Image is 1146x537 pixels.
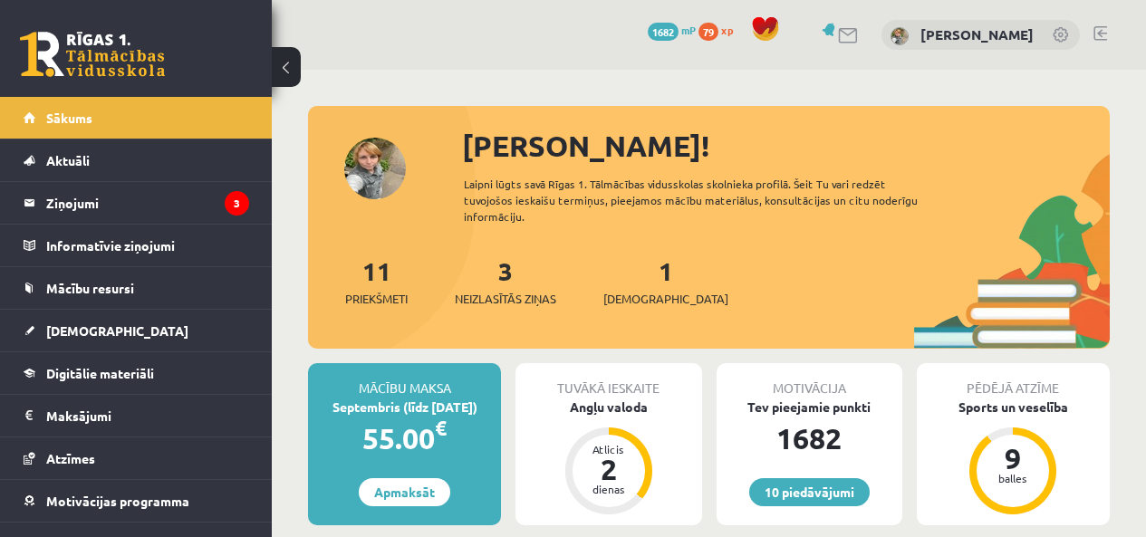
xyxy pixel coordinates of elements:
a: Maksājumi [24,395,249,436]
a: [DEMOGRAPHIC_DATA] [24,310,249,351]
div: balles [986,473,1040,484]
div: Tuvākā ieskaite [515,363,701,398]
a: Digitālie materiāli [24,352,249,394]
span: Mācību resursi [46,280,134,296]
a: 10 piedāvājumi [749,478,870,506]
span: Aktuāli [46,152,90,168]
div: Motivācija [717,363,902,398]
div: [PERSON_NAME]! [462,124,1110,168]
a: [PERSON_NAME] [920,25,1034,43]
a: Apmaksāt [359,478,450,506]
div: 55.00 [308,417,501,460]
a: Atzīmes [24,437,249,479]
span: xp [721,23,733,37]
span: mP [681,23,696,37]
div: Sports un veselība [917,398,1110,417]
a: Rīgas 1. Tālmācības vidusskola [20,32,165,77]
legend: Ziņojumi [46,182,249,224]
div: 9 [986,444,1040,473]
a: Sports un veselība 9 balles [917,398,1110,517]
div: Septembris (līdz [DATE]) [308,398,501,417]
legend: Informatīvie ziņojumi [46,225,249,266]
div: 2 [582,455,636,484]
a: 1[DEMOGRAPHIC_DATA] [603,254,728,308]
a: 11Priekšmeti [345,254,408,308]
span: Atzīmes [46,450,95,466]
a: Ziņojumi3 [24,182,249,224]
div: Pēdējā atzīme [917,363,1110,398]
i: 3 [225,191,249,216]
span: Sākums [46,110,92,126]
img: Rita Dmitrijeva [891,27,909,45]
div: Angļu valoda [515,398,701,417]
a: Motivācijas programma [24,480,249,522]
span: Digitālie materiāli [46,365,154,381]
a: Angļu valoda Atlicis 2 dienas [515,398,701,517]
a: 79 xp [698,23,742,37]
span: [DEMOGRAPHIC_DATA] [603,290,728,308]
span: Neizlasītās ziņas [455,290,556,308]
a: 3Neizlasītās ziņas [455,254,556,308]
a: Aktuāli [24,139,249,181]
span: € [435,415,447,441]
span: [DEMOGRAPHIC_DATA] [46,322,188,339]
div: Atlicis [582,444,636,455]
span: Priekšmeti [345,290,408,308]
legend: Maksājumi [46,395,249,436]
a: Mācību resursi [24,267,249,309]
div: Mācību maksa [308,363,501,398]
span: Motivācijas programma [46,493,189,509]
div: 1682 [717,417,902,460]
a: Sākums [24,97,249,139]
a: 1682 mP [648,23,696,37]
div: dienas [582,484,636,494]
div: Laipni lūgts savā Rīgas 1. Tālmācības vidusskolas skolnieka profilā. Šeit Tu vari redzēt tuvojošo... [464,176,945,225]
a: Informatīvie ziņojumi [24,225,249,266]
span: 1682 [648,23,679,41]
div: Tev pieejamie punkti [717,398,902,417]
span: 79 [698,23,718,41]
